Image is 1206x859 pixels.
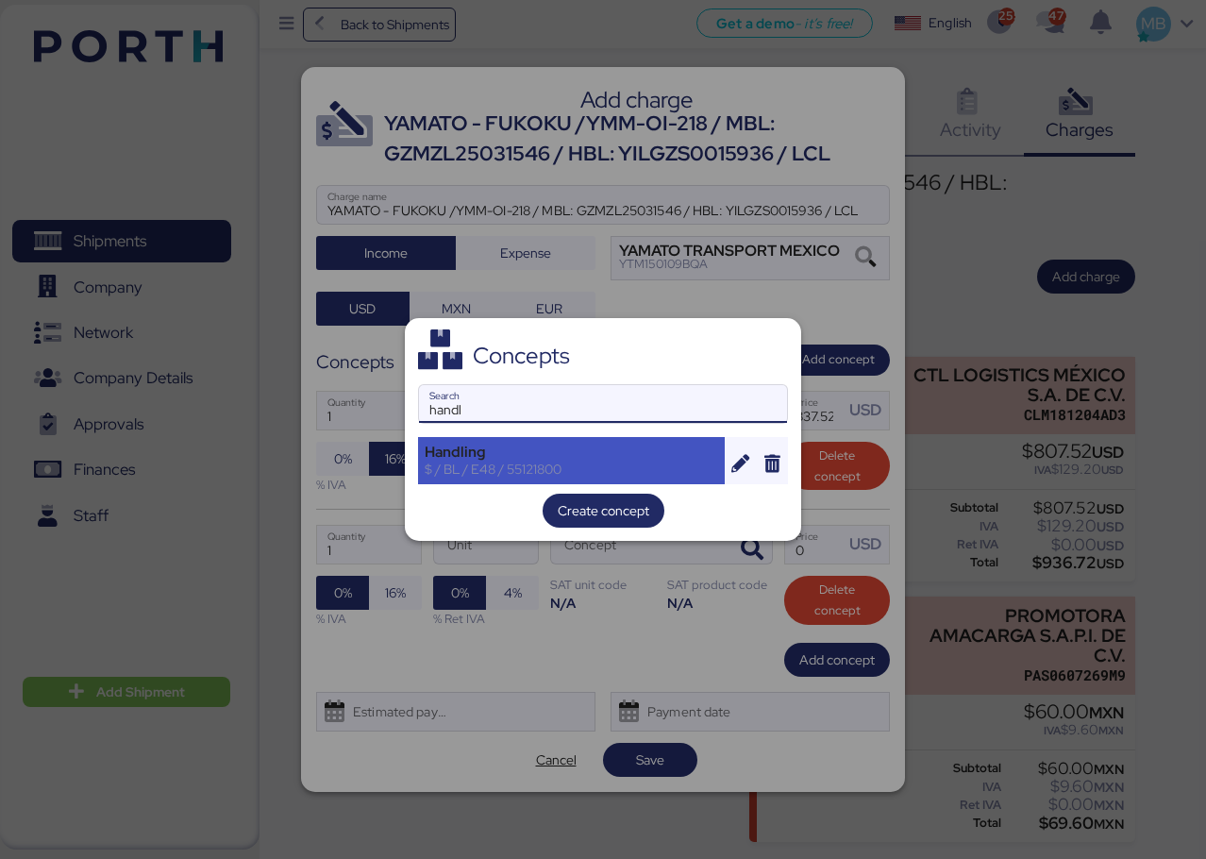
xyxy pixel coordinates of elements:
span: Create concept [558,499,649,522]
div: $ / BL / E48 / 55121800 [425,461,718,478]
input: Search [419,385,787,423]
div: Concepts [473,347,570,364]
button: Create concept [543,494,664,528]
div: Handling [425,444,718,461]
